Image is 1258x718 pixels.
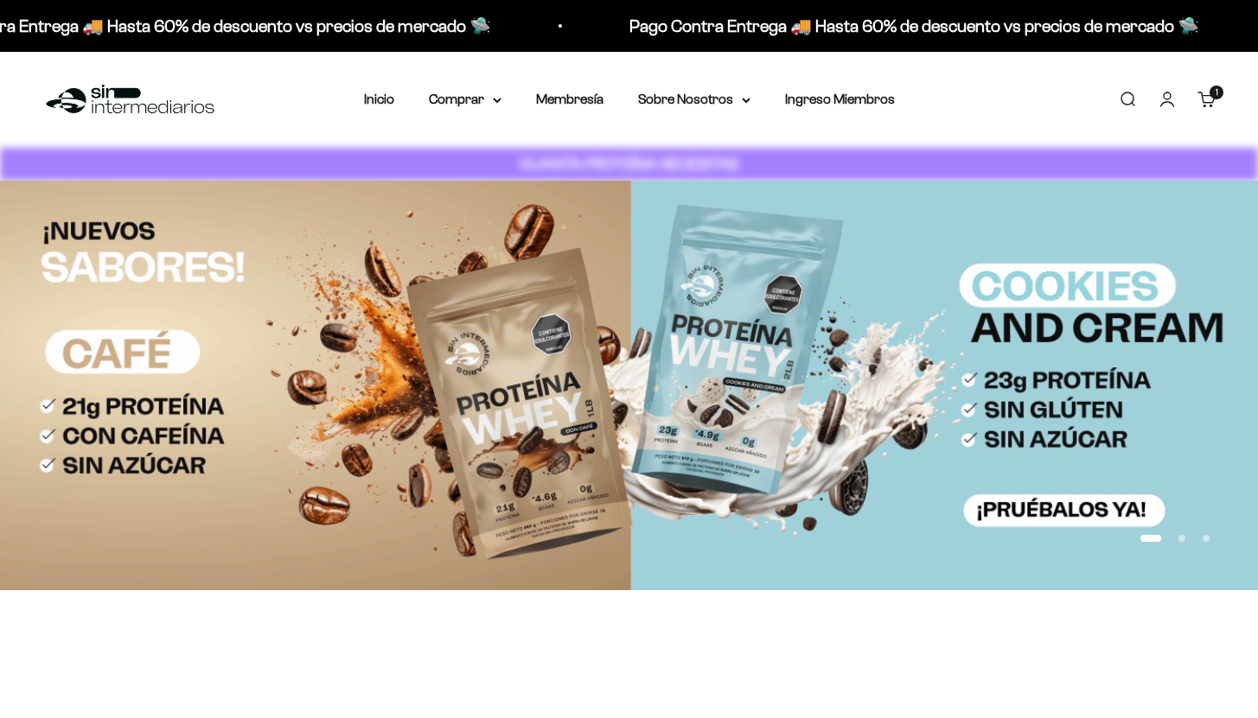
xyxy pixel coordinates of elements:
summary: Comprar [429,88,501,111]
span: 1 [1216,88,1218,97]
p: Pago Contra Entrega 🚚 Hasta 60% de descuento vs precios de mercado 🛸 [629,12,1199,40]
a: Membresía [536,92,603,106]
a: Inicio [364,92,394,106]
summary: Sobre Nosotros [638,88,750,111]
strong: CUANTA PROTEÍNA NECESITAS [520,155,738,173]
a: Ingreso Miembros [785,92,895,106]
